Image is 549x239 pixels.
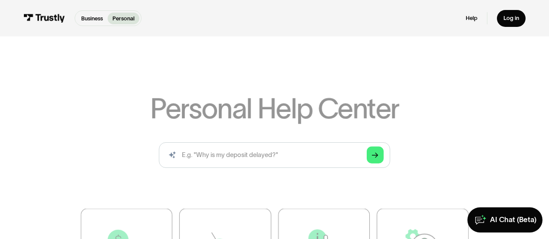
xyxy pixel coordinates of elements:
div: Log in [503,15,519,22]
h1: Personal Help Center [150,95,399,122]
input: search [159,142,390,168]
a: Business [76,13,108,24]
a: Log in [497,10,525,27]
p: Business [81,14,103,23]
img: Trustly Logo [23,14,65,23]
a: Personal [108,13,139,24]
a: AI Chat (Beta) [467,207,542,233]
div: AI Chat (Beta) [490,215,536,224]
a: Help [466,15,477,22]
p: Personal [112,14,135,23]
